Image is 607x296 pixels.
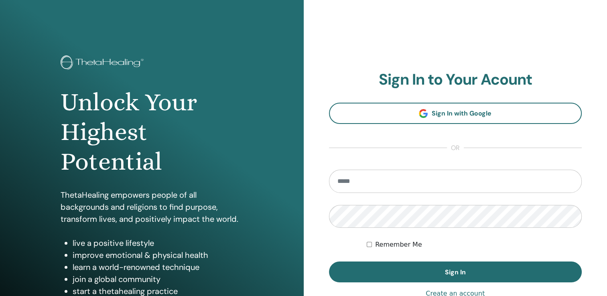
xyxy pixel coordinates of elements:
[73,237,243,249] li: live a positive lifestyle
[61,189,243,225] p: ThetaHealing empowers people of all backgrounds and religions to find purpose, transform lives, a...
[447,143,464,153] span: or
[73,273,243,285] li: join a global community
[367,240,582,249] div: Keep me authenticated indefinitely or until I manually logout
[445,268,466,276] span: Sign In
[329,262,582,282] button: Sign In
[61,87,243,177] h1: Unlock Your Highest Potential
[375,240,422,249] label: Remember Me
[432,109,491,118] span: Sign In with Google
[329,103,582,124] a: Sign In with Google
[329,71,582,89] h2: Sign In to Your Acount
[73,261,243,273] li: learn a world-renowned technique
[73,249,243,261] li: improve emotional & physical health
